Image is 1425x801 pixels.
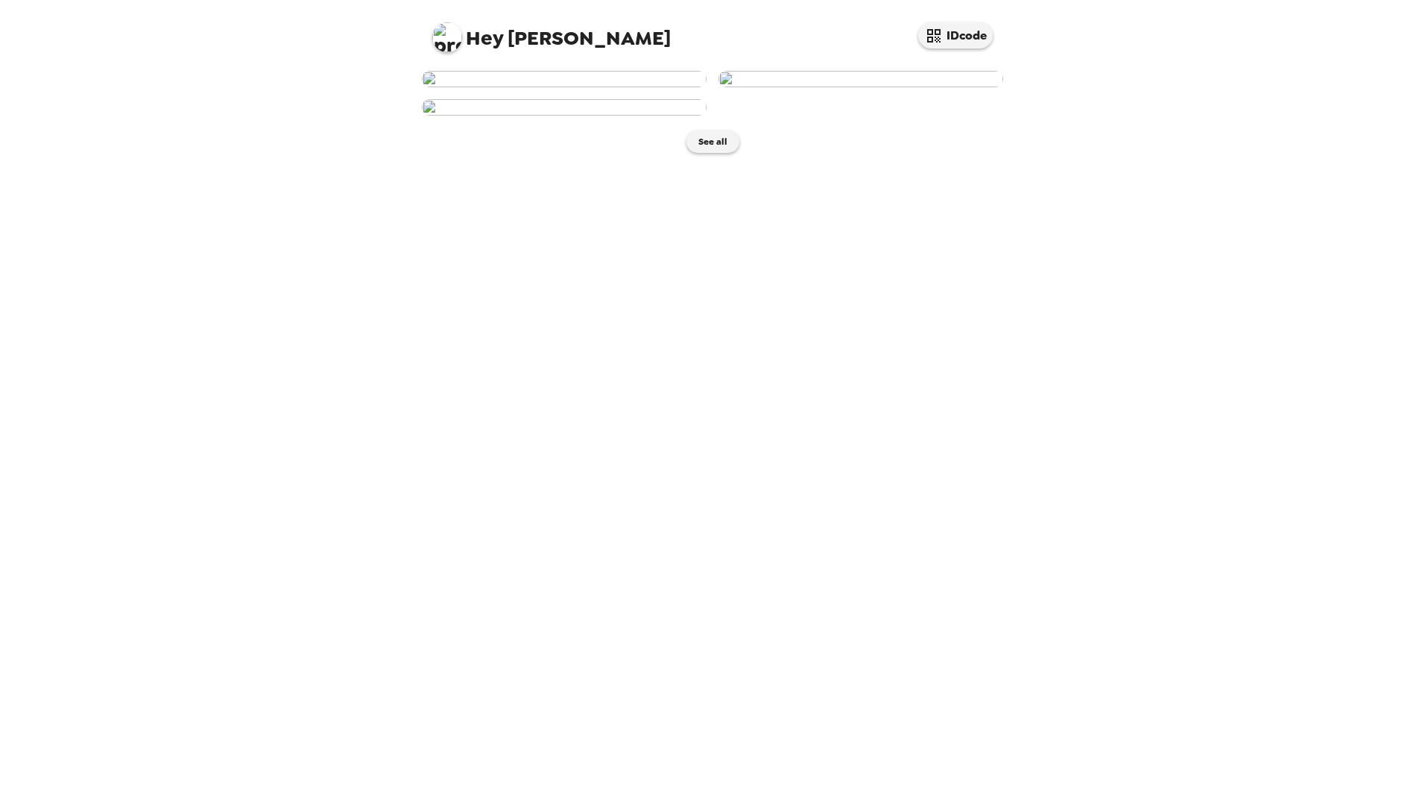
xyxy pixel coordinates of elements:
img: user-273164 [422,99,707,116]
img: user-273171 [718,71,1003,87]
img: user-273542 [422,71,707,87]
img: profile pic [432,22,462,52]
button: IDcode [918,22,993,48]
button: See all [686,131,739,153]
span: [PERSON_NAME] [432,15,671,48]
span: Hey [466,25,503,51]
